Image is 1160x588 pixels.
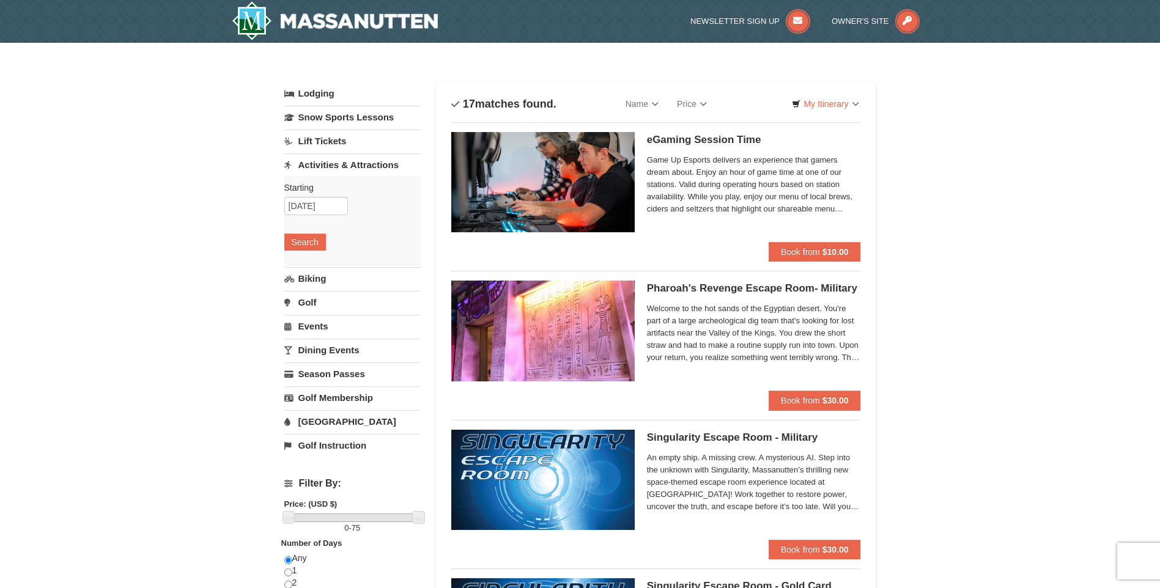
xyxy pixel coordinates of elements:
[284,339,421,361] a: Dining Events
[832,17,889,26] span: Owner's Site
[451,281,635,381] img: 6619913-410-20a124c9.jpg
[822,247,849,257] strong: $10.00
[451,430,635,530] img: 6619913-520-2f5f5301.jpg
[781,395,820,405] span: Book from
[451,132,635,232] img: 19664770-34-0b975b5b.jpg
[463,98,475,110] span: 17
[284,410,421,433] a: [GEOGRAPHIC_DATA]
[690,17,810,26] a: Newsletter Sign Up
[284,233,326,251] button: Search
[451,98,556,110] h4: matches found.
[352,523,360,532] span: 75
[284,478,421,489] h4: Filter By:
[284,434,421,457] a: Golf Instruction
[616,92,668,116] a: Name
[647,282,861,295] h5: Pharoah's Revenge Escape Room- Military
[284,315,421,337] a: Events
[784,95,866,113] a: My Itinerary
[668,92,716,116] a: Price
[281,538,342,548] strong: Number of Days
[284,291,421,314] a: Golf
[769,391,861,410] button: Book from $30.00
[781,247,820,257] span: Book from
[769,540,861,559] button: Book from $30.00
[647,303,861,364] span: Welcome to the hot sands of the Egyptian desert. You're part of a large archeological dig team th...
[647,134,861,146] h5: eGaming Session Time
[284,153,421,176] a: Activities & Attractions
[284,83,421,105] a: Lodging
[284,106,421,128] a: Snow Sports Lessons
[232,1,438,40] a: Massanutten Resort
[690,17,780,26] span: Newsletter Sign Up
[284,386,421,409] a: Golf Membership
[344,523,349,532] span: 0
[284,362,421,385] a: Season Passes
[647,452,861,513] span: An empty ship. A missing crew. A mysterious AI. Step into the unknown with Singularity, Massanutt...
[822,395,849,405] strong: $30.00
[284,182,412,194] label: Starting
[832,17,920,26] a: Owner's Site
[232,1,438,40] img: Massanutten Resort Logo
[647,432,861,444] h5: Singularity Escape Room - Military
[647,154,861,215] span: Game Up Esports delivers an experience that gamers dream about. Enjoy an hour of game time at one...
[781,545,820,554] span: Book from
[284,499,338,509] strong: Price: (USD $)
[284,130,421,152] a: Lift Tickets
[769,242,861,262] button: Book from $10.00
[822,545,849,554] strong: $30.00
[284,267,421,290] a: Biking
[284,522,421,534] label: -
